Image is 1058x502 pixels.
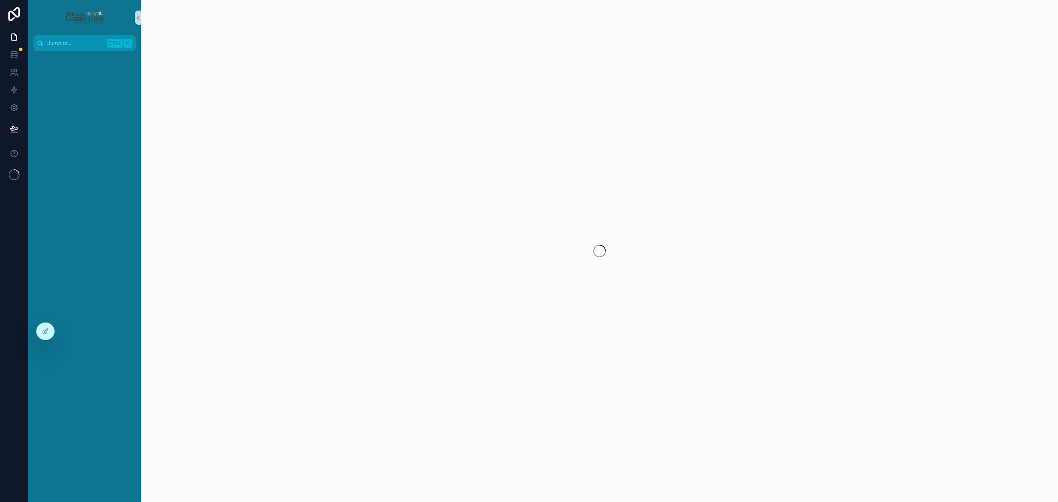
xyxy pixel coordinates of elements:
span: Jump to... [47,40,103,47]
div: scrollable content [28,51,141,67]
button: Jump to...CtrlK [34,35,136,51]
span: K [124,40,131,47]
img: App logo [65,11,104,25]
span: Ctrl [107,39,123,48]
